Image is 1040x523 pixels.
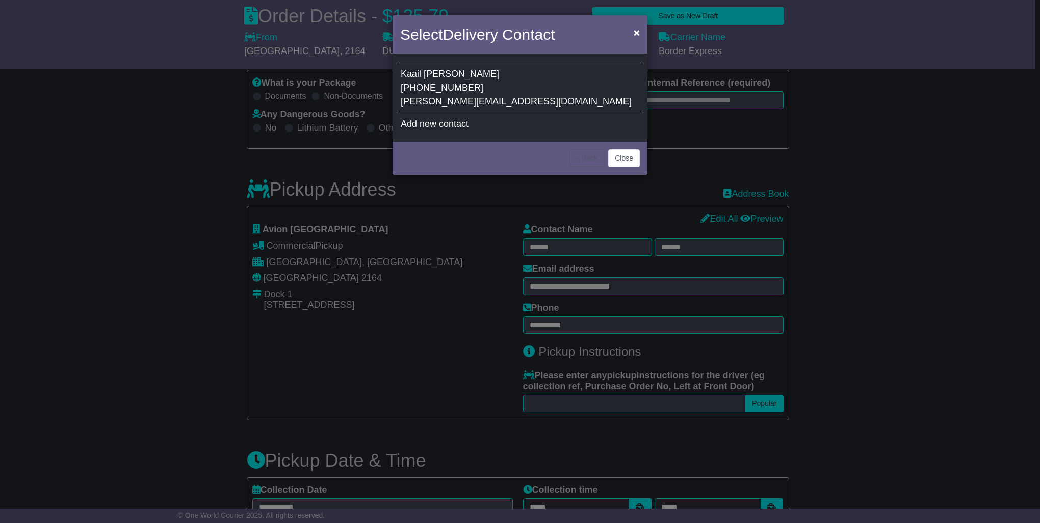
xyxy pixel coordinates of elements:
[608,149,640,167] button: Close
[569,149,605,167] button: < Back
[401,119,469,129] span: Add new contact
[629,22,645,43] button: Close
[400,23,555,46] h4: Select
[443,26,498,43] span: Delivery
[634,27,640,38] span: ×
[401,96,632,107] span: [PERSON_NAME][EMAIL_ADDRESS][DOMAIN_NAME]
[502,26,555,43] span: Contact
[401,83,483,93] span: [PHONE_NUMBER]
[424,69,499,79] span: [PERSON_NAME]
[401,69,421,79] span: Kaail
